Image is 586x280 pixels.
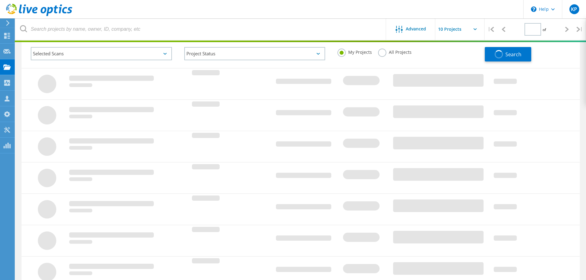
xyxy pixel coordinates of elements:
span: Advanced [406,27,426,31]
svg: \n [531,6,536,12]
button: Search [485,47,531,61]
a: Live Optics Dashboard [6,13,72,17]
span: Search [505,51,521,58]
div: | [573,18,586,40]
span: KP [571,7,577,12]
div: | [484,18,497,40]
div: Selected Scans [31,47,172,60]
span: of [543,27,546,32]
input: Search projects by name, owner, ID, company, etc [15,18,386,40]
label: My Projects [337,49,372,54]
div: Project Status [184,47,325,60]
label: All Projects [378,49,412,54]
